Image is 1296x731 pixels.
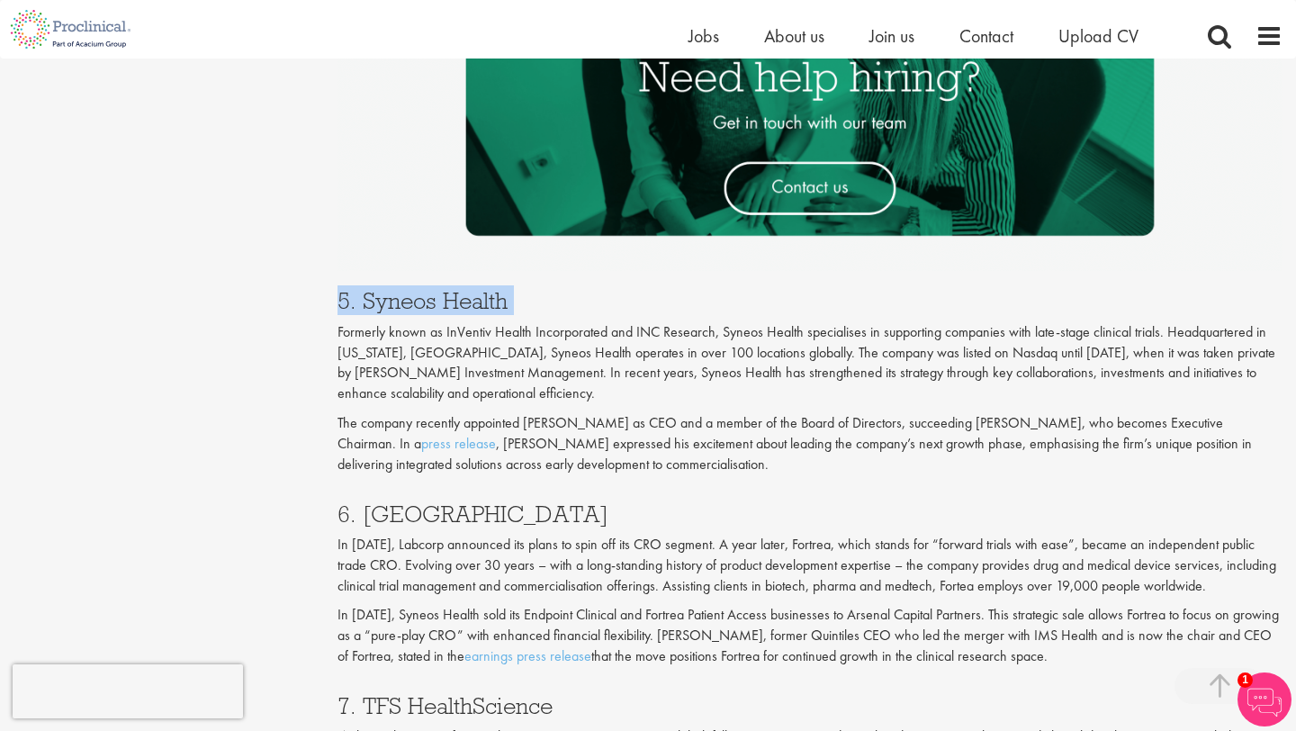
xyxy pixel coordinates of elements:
[869,24,914,48] a: Join us
[959,24,1013,48] a: Contact
[337,605,1282,667] p: In [DATE], Syneos Health sold its Endpoint Clinical and Fortrea Patient Access businesses to Arse...
[464,646,591,665] a: earnings press release
[337,535,1282,597] p: In [DATE], Labcorp announced its plans to spin off its CRO segment. A year later, Fortrea, which ...
[421,434,496,453] a: press release
[764,24,824,48] a: About us
[337,413,1282,475] p: The company recently appointed [PERSON_NAME] as CEO and a member of the Board of Directors, succe...
[337,694,1282,717] h3: 7. TFS HealthScience
[337,502,1282,526] h3: 6. [GEOGRAPHIC_DATA]
[688,24,719,48] a: Jobs
[1237,672,1253,688] span: 1
[337,322,1282,404] p: Formerly known as InVentiv Health Incorporated and INC Research, Syneos Health specialises in sup...
[13,664,243,718] iframe: reCAPTCHA
[1237,672,1291,726] img: Chatbot
[337,289,1282,312] h3: 5. Syneos Health
[1058,24,1138,48] a: Upload CV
